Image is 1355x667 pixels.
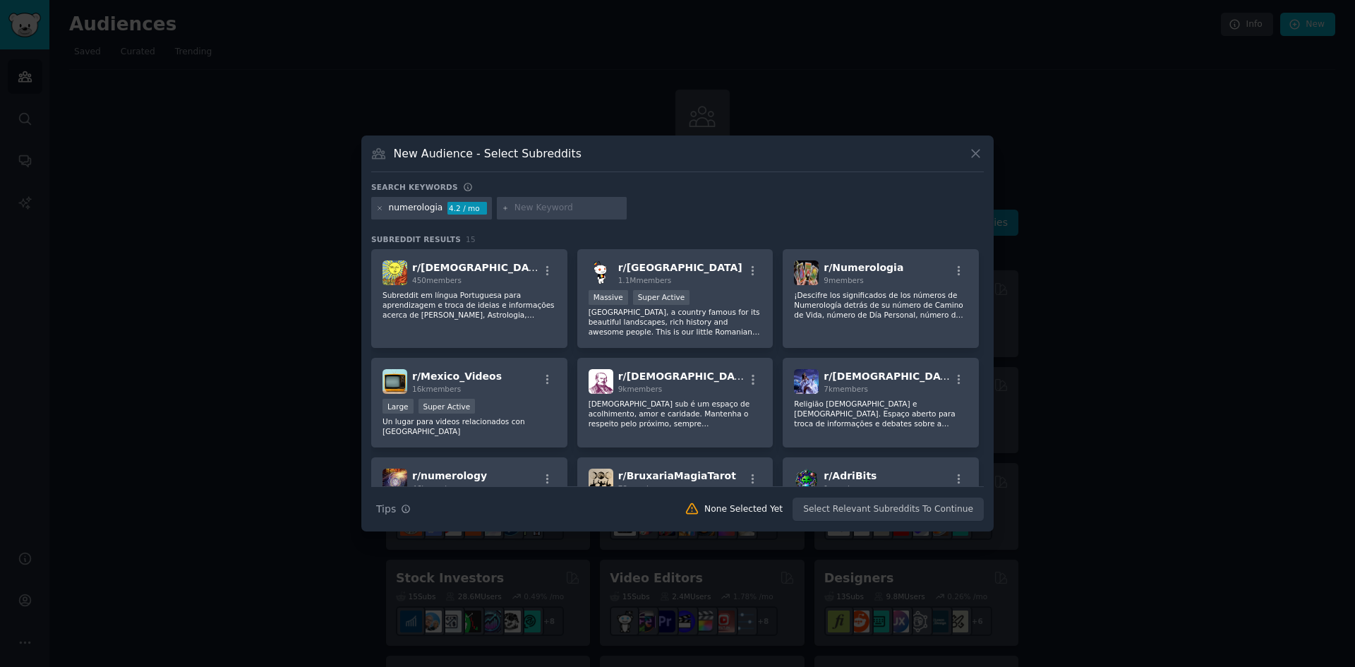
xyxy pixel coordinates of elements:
[447,202,487,215] div: 4.2 / mo
[618,470,736,481] span: r/ BruxariaMagiaTarot
[618,484,663,493] span: 78 members
[412,470,487,481] span: r/ numerology
[589,290,628,305] div: Massive
[514,202,622,215] input: New Keyword
[633,290,690,305] div: Super Active
[383,260,407,285] img: tarotesoterismo
[618,262,742,273] span: r/ [GEOGRAPHIC_DATA]
[389,202,443,215] div: numerologia
[371,182,458,192] h3: Search keywords
[589,369,613,394] img: Espiritismo
[383,290,556,320] p: Subreddit em língua Portuguesa para aprendizagem e troca de ideias e informações acerca de [PERSO...
[412,262,546,273] span: r/ [DEMOGRAPHIC_DATA]
[466,235,476,244] span: 15
[704,503,783,516] div: None Selected Yet
[794,260,819,285] img: Numerologia
[589,260,613,285] img: Romania
[824,371,958,382] span: r/ [DEMOGRAPHIC_DATA]
[794,399,968,428] p: Religião [DEMOGRAPHIC_DATA] e [DEMOGRAPHIC_DATA]. Espaço aberto para troca de informações e debat...
[824,484,864,493] span: 1 members
[589,469,613,493] img: BruxariaMagiaTarot
[824,385,868,393] span: 7k members
[383,399,414,414] div: Large
[794,469,819,493] img: AdriBits
[376,502,396,517] span: Tips
[589,307,762,337] p: [GEOGRAPHIC_DATA], a country famous for its beautiful landscapes, rich history and awesome people...
[418,399,476,414] div: Super Active
[412,371,502,382] span: r/ Mexico_Videos
[394,146,582,161] h3: New Audience - Select Subreddits
[412,484,461,493] span: 46k members
[383,369,407,394] img: Mexico_Videos
[618,276,672,284] span: 1.1M members
[794,369,819,394] img: Umbanda
[824,470,877,481] span: r/ AdriBits
[383,416,556,436] p: Un lugar para videos relacionados con [GEOGRAPHIC_DATA]
[371,234,461,244] span: Subreddit Results
[618,371,752,382] span: r/ [DEMOGRAPHIC_DATA]
[371,497,416,522] button: Tips
[824,262,903,273] span: r/ Numerologia
[794,290,968,320] p: ¡Descifre los significados de los números de Numerología detrás de su número de Camino de Vida, n...
[589,399,762,428] p: [DEMOGRAPHIC_DATA] sub é um espaço de acolhimento, amor e caridade. Mantenha o respeito pelo próx...
[412,385,461,393] span: 16k members
[412,276,462,284] span: 450 members
[618,385,663,393] span: 9k members
[824,276,864,284] span: 9 members
[383,469,407,493] img: numerology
